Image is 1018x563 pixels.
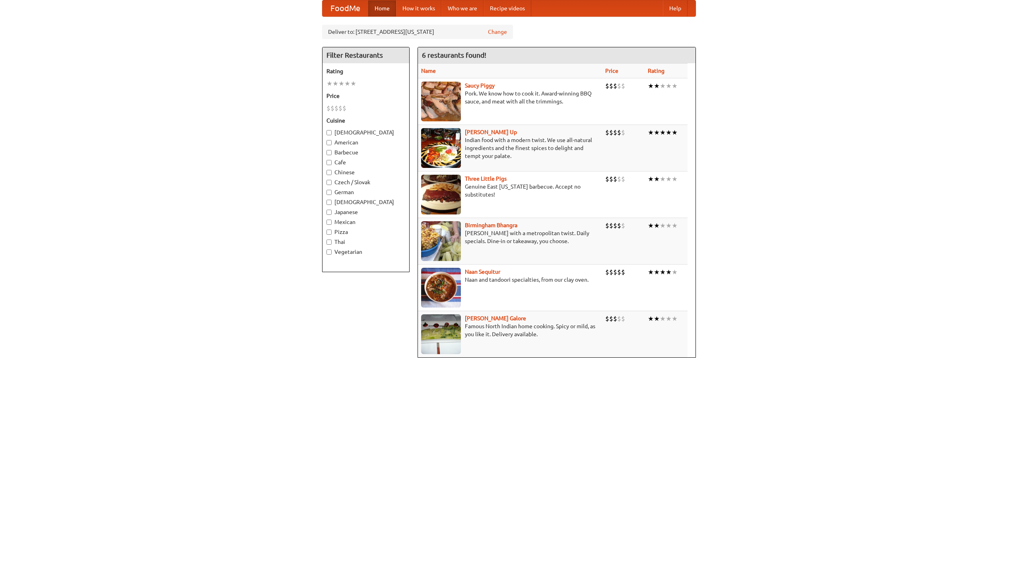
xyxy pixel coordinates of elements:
[326,190,332,195] input: German
[648,314,654,323] li: ★
[421,183,599,199] p: Genuine East [US_STATE] barbecue. Accept no substitutes!
[326,79,332,88] li: ★
[621,221,625,230] li: $
[326,228,405,236] label: Pizza
[338,79,344,88] li: ★
[617,221,621,230] li: $
[421,229,599,245] p: [PERSON_NAME] with a metropolitan twist. Daily specials. Dine-in or takeaway, you choose.
[326,220,332,225] input: Mexican
[338,104,342,113] li: $
[609,175,613,183] li: $
[617,128,621,137] li: $
[326,130,332,135] input: [DEMOGRAPHIC_DATA]
[654,314,660,323] li: ★
[672,175,678,183] li: ★
[648,268,654,277] li: ★
[613,314,617,323] li: $
[326,210,332,215] input: Japanese
[421,128,461,168] img: curryup.jpg
[465,82,495,89] a: Saucy Piggy
[421,136,599,160] p: Indian food with a modern twist. We use all-natural ingredients and the finest spices to delight ...
[666,128,672,137] li: ★
[648,68,664,74] a: Rating
[326,170,332,175] input: Chinese
[488,28,507,36] a: Change
[605,314,609,323] li: $
[621,128,625,137] li: $
[672,128,678,137] li: ★
[465,269,500,275] a: Naan Sequitur
[672,221,678,230] li: ★
[326,230,332,235] input: Pizza
[465,175,507,182] a: Three Little Pigs
[648,128,654,137] li: ★
[605,82,609,90] li: $
[421,68,436,74] a: Name
[326,208,405,216] label: Japanese
[342,104,346,113] li: $
[484,0,531,16] a: Recipe videos
[326,188,405,196] label: German
[666,175,672,183] li: ★
[465,129,517,135] a: [PERSON_NAME] Up
[613,175,617,183] li: $
[326,200,332,205] input: [DEMOGRAPHIC_DATA]
[609,268,613,277] li: $
[654,128,660,137] li: ★
[660,175,666,183] li: ★
[613,221,617,230] li: $
[326,138,405,146] label: American
[609,221,613,230] li: $
[605,268,609,277] li: $
[322,25,513,39] div: Deliver to: [STREET_ADDRESS][US_STATE]
[326,92,405,100] h5: Price
[421,221,461,261] img: bhangra.jpg
[654,221,660,230] li: ★
[326,198,405,206] label: [DEMOGRAPHIC_DATA]
[617,268,621,277] li: $
[654,268,660,277] li: ★
[326,148,405,156] label: Barbecue
[326,218,405,226] label: Mexican
[663,0,688,16] a: Help
[672,314,678,323] li: ★
[421,268,461,308] img: naansequitur.jpg
[326,104,330,113] li: $
[613,82,617,90] li: $
[326,249,332,255] input: Vegetarian
[330,104,334,113] li: $
[326,240,332,245] input: Thai
[613,128,617,137] li: $
[326,140,332,145] input: American
[660,82,666,90] li: ★
[654,175,660,183] li: ★
[368,0,396,16] a: Home
[605,175,609,183] li: $
[422,51,486,59] ng-pluralize: 6 restaurants found!
[326,180,332,185] input: Czech / Slovak
[326,129,405,136] label: [DEMOGRAPHIC_DATA]
[617,314,621,323] li: $
[617,82,621,90] li: $
[421,276,599,284] p: Naan and tandoori specialties, from our clay oven.
[421,90,599,105] p: Pork. We know how to cook it. Award-winning BBQ sauce, and meat with all the trimmings.
[396,0,441,16] a: How it works
[465,222,517,228] a: Birmingham Bhangra
[332,79,338,88] li: ★
[465,315,526,321] a: [PERSON_NAME] Galore
[672,268,678,277] li: ★
[326,160,332,165] input: Cafe
[421,82,461,121] img: saucy.jpg
[672,82,678,90] li: ★
[660,221,666,230] li: ★
[621,175,625,183] li: $
[666,314,672,323] li: ★
[660,314,666,323] li: ★
[609,82,613,90] li: $
[660,268,666,277] li: ★
[654,82,660,90] li: ★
